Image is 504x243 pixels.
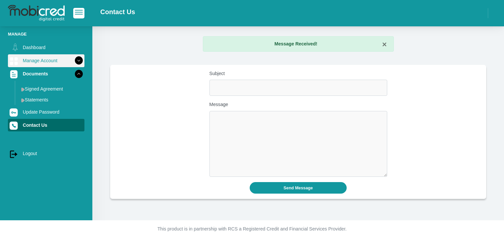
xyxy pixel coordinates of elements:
button: × [382,40,387,48]
li: Manage [8,31,84,37]
h2: Contact Us [100,8,135,16]
img: logo-mobicred.svg [8,5,65,21]
label: Subject [209,70,387,77]
a: Statements [18,94,84,105]
a: Update Password [8,106,84,118]
a: Dashboard [8,41,84,54]
a: Documents [8,67,84,80]
p: This product is in partnership with RCS a Registered Credit and Financial Services Provider. [69,226,435,232]
strong: Message Received! [274,41,317,46]
a: Manage Account [8,54,84,67]
label: Message [209,101,387,108]
img: menu arrow [21,98,25,102]
a: Logout [8,147,84,160]
a: Contact Us [8,119,84,131]
button: Send Message [250,182,347,194]
a: Signed Agreement [18,84,84,94]
img: menu arrow [21,87,25,92]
